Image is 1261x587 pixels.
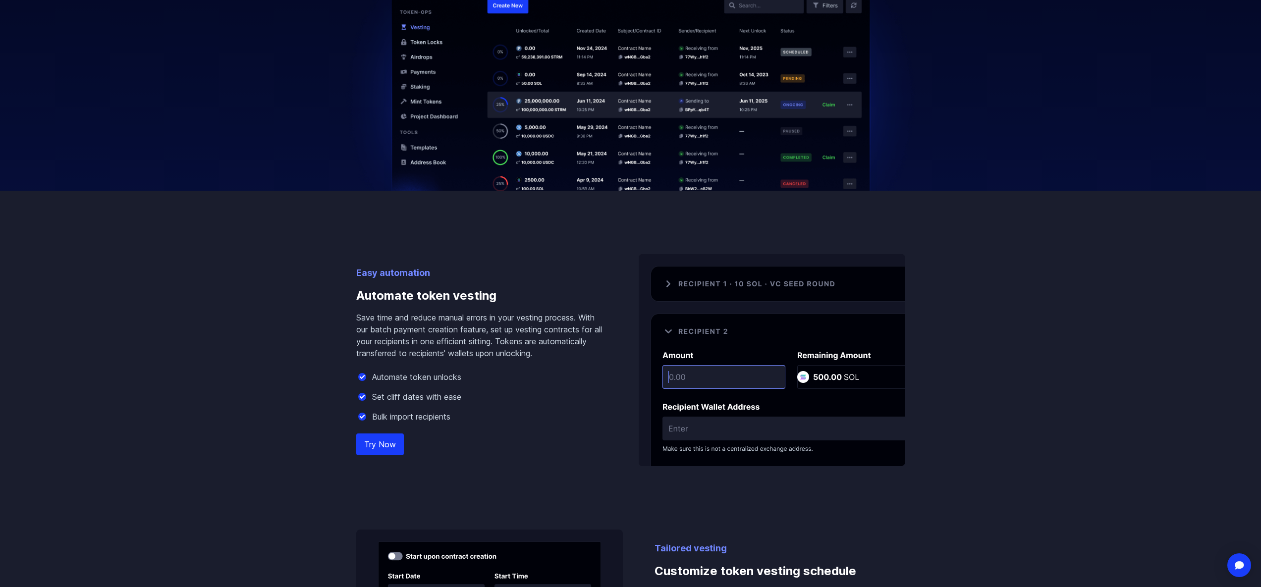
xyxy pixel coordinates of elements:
[356,433,404,455] a: Try Now
[356,266,607,280] p: Easy automation
[372,371,461,383] p: Automate token unlocks
[356,280,607,312] h3: Automate token vesting
[372,391,461,403] p: Set cliff dates with ease
[639,254,905,466] img: Automate token vesting
[356,312,607,359] p: Save time and reduce manual errors in your vesting process. With our batch payment creation featu...
[1227,553,1251,577] div: Open Intercom Messenger
[655,555,905,587] h3: Customize token vesting schedule
[655,541,905,555] p: Tailored vesting
[372,411,450,423] p: Bulk import recipients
